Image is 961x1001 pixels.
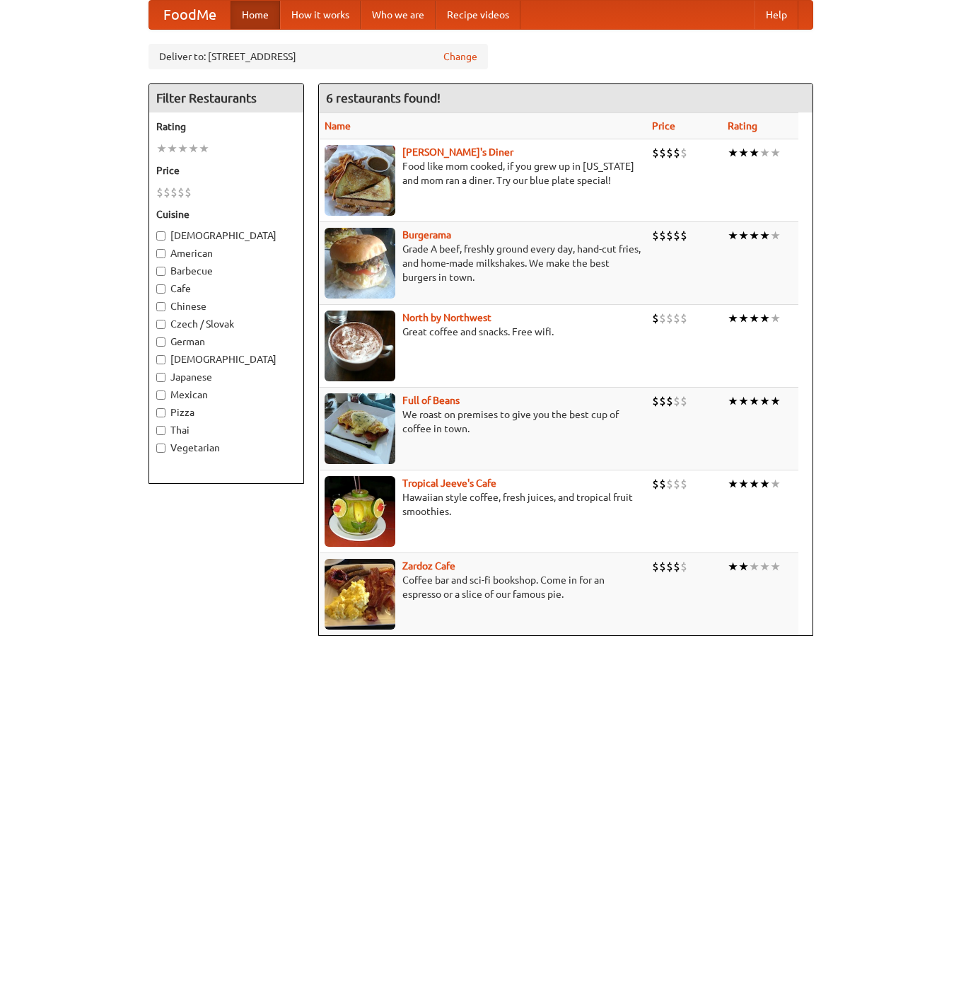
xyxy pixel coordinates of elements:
[148,44,488,69] div: Deliver to: [STREET_ADDRESS]
[156,388,296,402] label: Mexican
[156,163,296,178] h5: Price
[156,267,165,276] input: Barbecue
[156,337,165,347] input: German
[156,408,165,417] input: Pizza
[156,207,296,221] h5: Cuisine
[156,231,165,241] input: [DEMOGRAPHIC_DATA]
[156,370,296,384] label: Japanese
[156,228,296,243] label: [DEMOGRAPHIC_DATA]
[749,393,759,409] li: ★
[728,476,738,492] li: ★
[156,185,163,200] li: $
[652,311,659,326] li: $
[443,50,477,64] a: Change
[325,407,641,436] p: We roast on premises to give you the best cup of coffee in town.
[156,246,296,260] label: American
[749,476,759,492] li: ★
[659,145,666,161] li: $
[325,325,641,339] p: Great coffee and snacks. Free wifi.
[770,228,781,243] li: ★
[325,573,641,601] p: Coffee bar and sci-fi bookshop. Come in for an espresso or a slice of our famous pie.
[436,1,520,29] a: Recipe videos
[149,1,231,29] a: FoodMe
[666,311,673,326] li: $
[680,559,687,574] li: $
[759,228,770,243] li: ★
[728,145,738,161] li: ★
[738,476,749,492] li: ★
[673,393,680,409] li: $
[738,559,749,574] li: ★
[361,1,436,29] a: Who we are
[156,390,165,400] input: Mexican
[402,478,496,489] a: Tropical Jeeve's Cafe
[770,476,781,492] li: ★
[156,282,296,296] label: Cafe
[402,312,491,323] a: North by Northwest
[673,145,680,161] li: $
[738,145,749,161] li: ★
[325,393,395,464] img: beans.jpg
[659,559,666,574] li: $
[325,311,395,381] img: north.jpg
[188,141,199,156] li: ★
[325,476,395,547] img: jeeves.jpg
[156,264,296,278] label: Barbecue
[759,393,770,409] li: ★
[149,84,303,112] h4: Filter Restaurants
[728,120,757,132] a: Rating
[156,405,296,420] label: Pizza
[666,393,673,409] li: $
[652,476,659,492] li: $
[759,476,770,492] li: ★
[156,441,296,455] label: Vegetarian
[156,302,165,311] input: Chinese
[749,228,759,243] li: ★
[652,145,659,161] li: $
[659,228,666,243] li: $
[652,393,659,409] li: $
[666,228,673,243] li: $
[156,320,165,329] input: Czech / Slovak
[759,145,770,161] li: ★
[402,146,513,158] a: [PERSON_NAME]'s Diner
[759,559,770,574] li: ★
[770,145,781,161] li: ★
[659,476,666,492] li: $
[156,426,165,435] input: Thai
[728,393,738,409] li: ★
[325,145,395,216] img: sallys.jpg
[755,1,798,29] a: Help
[738,311,749,326] li: ★
[402,560,455,572] a: Zardoz Cafe
[170,185,177,200] li: $
[666,476,673,492] li: $
[652,559,659,574] li: $
[749,311,759,326] li: ★
[770,393,781,409] li: ★
[680,145,687,161] li: $
[156,120,296,134] h5: Rating
[770,311,781,326] li: ★
[231,1,280,29] a: Home
[749,559,759,574] li: ★
[156,352,296,366] label: [DEMOGRAPHIC_DATA]
[185,185,192,200] li: $
[402,229,451,241] a: Burgerama
[156,423,296,437] label: Thai
[325,559,395,630] img: zardoz.jpg
[156,335,296,349] label: German
[156,284,165,294] input: Cafe
[680,476,687,492] li: $
[759,311,770,326] li: ★
[177,141,188,156] li: ★
[199,141,209,156] li: ★
[666,145,673,161] li: $
[163,185,170,200] li: $
[659,311,666,326] li: $
[673,311,680,326] li: $
[325,228,395,299] img: burgerama.jpg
